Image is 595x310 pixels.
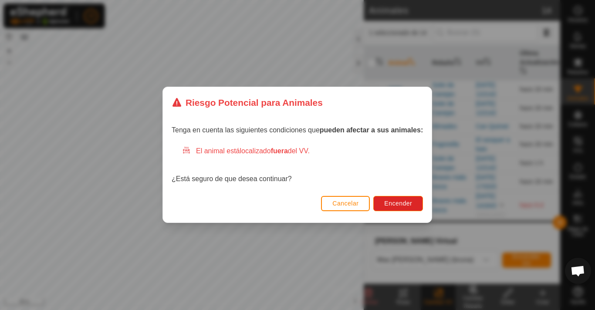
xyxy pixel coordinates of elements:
[172,127,423,134] span: Tenga en cuenta las siguientes condiciones que
[333,200,359,207] span: Cancelar
[320,127,423,134] strong: pueden afectar a sus animales:
[172,146,423,185] div: ¿Está seguro de que desea continuar?
[182,146,423,157] div: El animal está
[565,258,591,284] div: Obre el xat
[240,148,310,155] span: localizado del VV.
[385,200,412,207] span: Encender
[374,196,423,211] button: Encender
[321,196,370,211] button: Cancelar
[172,96,323,109] div: Riesgo Potencial para Animales
[271,148,288,155] strong: fuera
